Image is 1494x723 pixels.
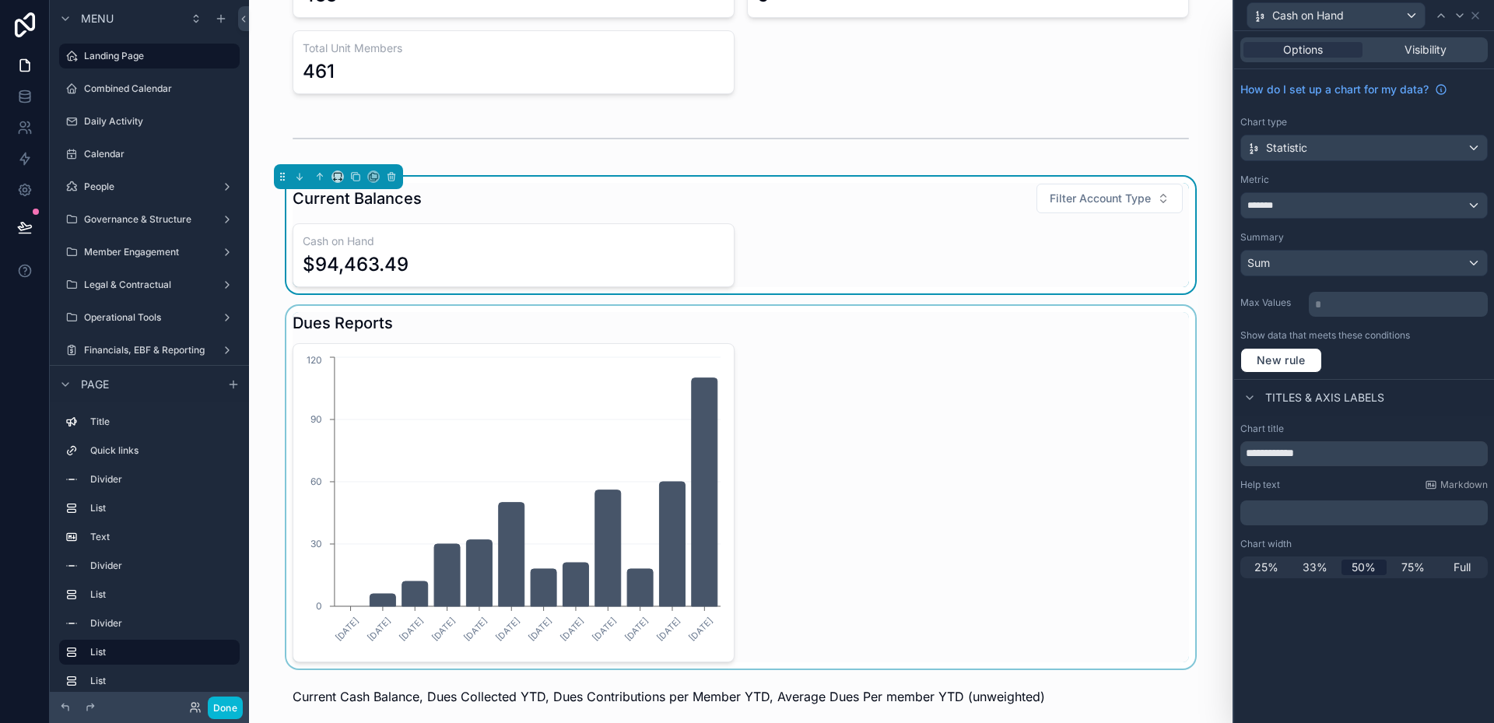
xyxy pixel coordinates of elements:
[1240,82,1429,97] span: How do I set up a chart for my data?
[84,246,215,258] label: Member Engagement
[293,188,422,209] h1: Current Balances
[1250,353,1312,367] span: New rule
[1240,116,1287,128] label: Chart type
[90,444,233,457] label: Quick links
[59,174,240,199] a: People
[90,473,233,486] label: Divider
[84,115,237,128] label: Daily Activity
[59,240,240,265] a: Member Engagement
[84,148,237,160] label: Calendar
[1309,289,1488,317] div: scrollable content
[1401,560,1425,575] span: 75%
[90,588,233,601] label: List
[84,181,215,193] label: People
[1454,560,1471,575] span: Full
[1254,560,1278,575] span: 25%
[1050,191,1151,206] span: Filter Account Type
[1240,231,1284,244] label: Summary
[1265,390,1384,405] span: Titles & Axis labels
[90,646,227,658] label: List
[59,76,240,101] a: Combined Calendar
[84,279,215,291] label: Legal & Contractual
[81,11,114,26] span: Menu
[208,697,243,719] button: Done
[303,233,724,249] h3: Cash on Hand
[1425,479,1488,491] a: Markdown
[84,50,230,62] label: Landing Page
[1240,348,1322,373] button: New rule
[1272,8,1344,23] span: Cash on Hand
[90,416,233,428] label: Title
[84,311,215,324] label: Operational Tools
[1240,538,1292,550] label: Chart width
[1240,497,1488,525] div: scrollable content
[84,82,237,95] label: Combined Calendar
[1266,140,1307,156] span: Statistic
[59,44,240,68] a: Landing Page
[1240,297,1303,309] label: Max Values
[90,502,233,514] label: List
[90,617,233,630] label: Divider
[90,675,233,687] label: List
[1036,184,1183,213] button: Select Button
[1352,560,1376,575] span: 50%
[59,142,240,167] a: Calendar
[1303,560,1327,575] span: 33%
[59,272,240,297] a: Legal & Contractual
[90,560,233,572] label: Divider
[84,213,215,226] label: Governance & Structure
[1283,42,1323,58] span: Options
[59,109,240,134] a: Daily Activity
[84,344,215,356] label: Financials, EBF & Reporting
[1240,174,1269,186] label: Metric
[1247,255,1270,271] span: Sum
[1440,479,1488,491] span: Markdown
[59,305,240,330] a: Operational Tools
[1240,329,1410,342] label: Show data that meets these conditions
[303,252,409,277] div: $94,463.49
[1240,82,1447,97] a: How do I set up a chart for my data?
[59,207,240,232] a: Governance & Structure
[1247,2,1426,29] button: Cash on Hand
[1240,479,1280,491] label: Help text
[1240,135,1488,161] button: Statistic
[59,338,240,363] a: Financials, EBF & Reporting
[90,531,233,543] label: Text
[50,402,249,692] div: scrollable content
[1240,423,1284,435] label: Chart title
[81,377,109,392] span: Page
[1240,250,1488,276] button: Sum
[1405,42,1447,58] span: Visibility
